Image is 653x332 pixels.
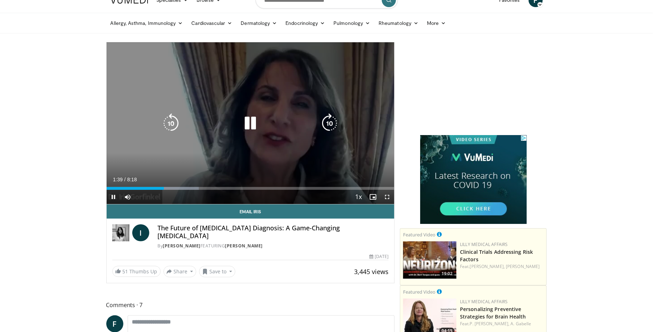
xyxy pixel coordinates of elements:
[470,263,505,269] a: [PERSON_NAME],
[237,16,282,30] a: Dermatology
[439,271,455,277] span: 19:02
[403,241,456,279] img: 1541e73f-d457-4c7d-a135-57e066998777.png.150x105_q85_crop-smart_upscale.jpg
[352,190,366,204] button: Playback Rate
[158,243,389,249] div: By FEATURING
[460,241,508,247] a: Lilly Medical Affairs
[281,16,329,30] a: Endocrinology
[187,16,236,30] a: Cardiovascular
[403,241,456,279] a: 19:02
[107,187,395,190] div: Progress Bar
[127,177,137,182] span: 8:18
[366,190,380,204] button: Enable picture-in-picture mode
[107,204,395,219] a: Email Iris
[403,231,435,238] small: Featured Video
[329,16,374,30] a: Pulmonology
[106,16,187,30] a: Allergy, Asthma, Immunology
[354,267,389,276] span: 3,445 views
[460,263,544,270] div: Feat.
[158,224,389,240] h4: The Future of [MEDICAL_DATA] Diagnosis: A Game-Changing [MEDICAL_DATA]
[420,42,527,131] iframe: Advertisement
[123,268,128,275] span: 51
[163,243,201,249] a: [PERSON_NAME]
[460,321,544,327] div: Feat.
[380,190,394,204] button: Fullscreen
[460,299,508,305] a: Lilly Medical Affairs
[506,263,540,269] a: [PERSON_NAME]
[106,300,395,310] span: Comments 7
[460,248,533,263] a: Clinical Trials Addressing Risk Factors
[124,177,126,182] span: /
[164,266,197,277] button: Share
[112,224,129,241] img: Dr. Iris Gorfinkel
[113,177,123,182] span: 1:39
[132,224,149,241] a: I
[225,243,263,249] a: [PERSON_NAME]
[369,253,389,260] div: [DATE]
[510,321,531,327] a: A. Gabelle
[112,266,161,277] a: 51 Thumbs Up
[374,16,423,30] a: Rheumatology
[403,289,435,295] small: Featured Video
[199,266,235,277] button: Save to
[470,321,510,327] a: P. [PERSON_NAME],
[423,16,450,30] a: More
[121,190,135,204] button: Mute
[107,190,121,204] button: Pause
[460,306,526,320] a: Personalizing Preventive Strategies for Brain Health
[420,135,527,224] iframe: Advertisement
[107,42,395,204] video-js: Video Player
